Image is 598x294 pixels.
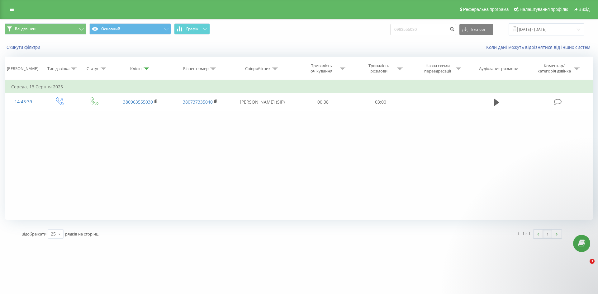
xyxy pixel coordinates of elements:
span: рядків на сторінці [65,231,99,237]
button: Експорт [459,24,493,35]
div: Клієнт [130,66,142,71]
span: Налаштування профілю [520,7,568,12]
a: 380737335040 [183,99,213,105]
div: Статус [87,66,99,71]
div: Назва схеми переадресації [421,63,454,74]
td: 00:38 [294,93,352,111]
td: [PERSON_NAME] (SIP) [230,93,294,111]
div: Співробітник [245,66,271,71]
div: Тип дзвінка [47,66,69,71]
div: Бізнес номер [183,66,209,71]
div: Тривалість розмови [362,63,396,74]
iframe: Intercom live chat [577,259,592,274]
button: Основний [89,23,171,35]
span: 3 [590,259,595,264]
span: Відображати [21,231,46,237]
button: Графік [174,23,210,35]
span: Всі дзвінки [15,26,36,31]
div: 25 [51,231,56,237]
div: [PERSON_NAME] [7,66,38,71]
div: Аудіозапис розмови [479,66,518,71]
td: 03:00 [352,93,409,111]
button: Скинути фільтри [5,44,43,50]
a: Коли дані можуть відрізнятися вiд інших систем [486,44,593,50]
input: Пошук за номером [390,24,456,35]
td: Середа, 13 Серпня 2025 [5,81,593,93]
span: Графік [186,27,198,31]
span: Вихід [579,7,590,12]
a: 380963555030 [123,99,153,105]
div: Коментар/категорія дзвінка [536,63,572,74]
div: Тривалість очікування [305,63,338,74]
button: Всі дзвінки [5,23,86,35]
span: Реферальна програма [463,7,509,12]
div: 14:43:39 [11,96,36,108]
